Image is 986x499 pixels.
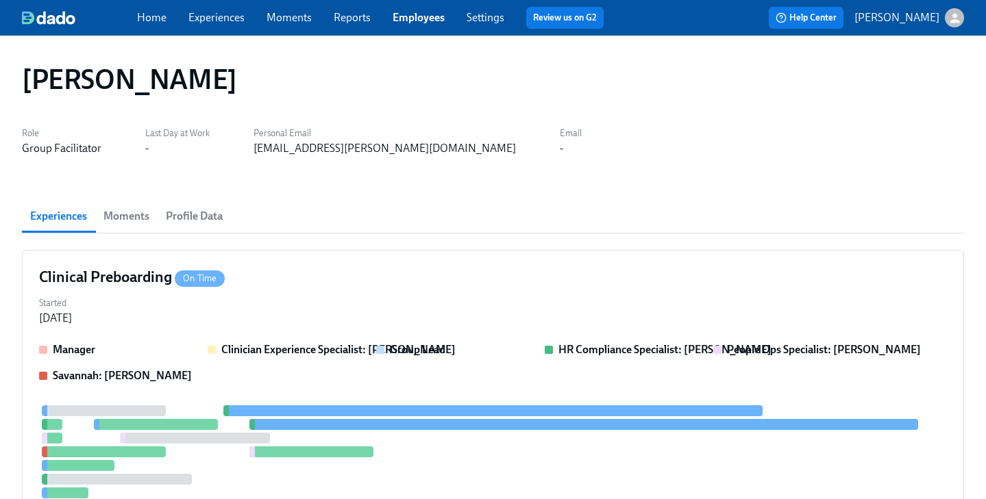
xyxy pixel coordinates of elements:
label: Started [39,296,72,311]
label: Email [560,126,582,141]
a: Settings [467,11,504,24]
label: Role [22,126,101,141]
strong: Group Lead [390,343,445,356]
p: [PERSON_NAME] [854,10,939,25]
span: Moments [103,207,149,226]
span: Help Center [776,11,837,25]
div: - [145,141,149,156]
a: dado [22,11,137,25]
strong: People Ops Specialist: [PERSON_NAME] [727,343,921,356]
h4: Clinical Preboarding [39,267,225,287]
div: [DATE] [39,311,72,326]
strong: Clinician Experience Specialist: [PERSON_NAME] [221,343,456,356]
label: Last Day at Work [145,126,210,141]
div: - [560,141,563,156]
div: [EMAIL_ADDRESS][PERSON_NAME][DOMAIN_NAME] [254,141,516,156]
strong: Manager [53,343,95,356]
button: Review us on G2 [526,7,604,29]
strong: Savannah: [PERSON_NAME] [53,369,192,382]
label: Personal Email [254,126,516,141]
a: Home [137,11,167,24]
span: Profile Data [166,207,223,226]
strong: HR Compliance Specialist: [PERSON_NAME] [558,343,772,356]
a: Reports [334,11,371,24]
span: On Time [175,273,225,283]
a: Experiences [188,11,245,24]
button: [PERSON_NAME] [854,8,964,27]
a: Moments [267,11,312,24]
div: Group Facilitator [22,141,101,156]
img: dado [22,11,75,25]
h1: [PERSON_NAME] [22,63,237,96]
a: Review us on G2 [533,11,597,25]
a: Employees [393,11,445,24]
button: Help Center [769,7,843,29]
span: Experiences [30,207,87,226]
